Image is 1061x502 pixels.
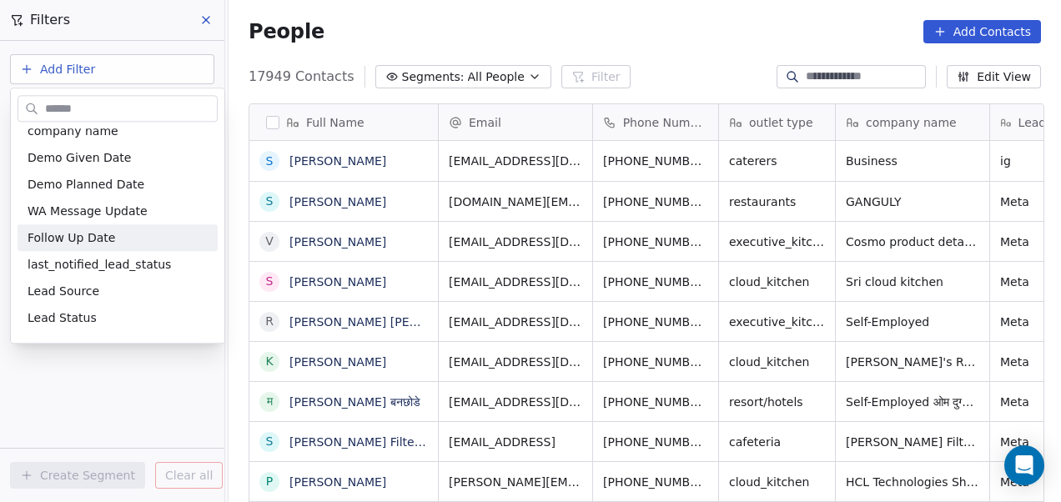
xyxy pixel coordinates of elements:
[28,229,115,246] span: Follow Up Date
[28,283,99,299] span: Lead Source
[28,149,131,166] span: Demo Given Date
[28,123,118,139] span: company name
[28,256,171,273] span: last_notified_lead_status
[28,203,148,219] span: WA Message Update
[28,176,144,193] span: Demo Planned Date
[28,309,97,326] span: Lead Status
